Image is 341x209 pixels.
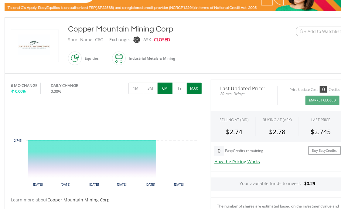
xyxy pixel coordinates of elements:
[11,100,202,191] svg: Interactive chart
[109,35,130,45] div: Exchange:
[226,128,242,136] span: $2.74
[187,83,202,94] button: MAX
[311,117,330,122] div: LAST PRICE
[11,100,202,191] div: Chart. Highcharts interactive chart.
[95,35,103,45] div: C6C
[133,36,140,43] img: asx.png
[329,88,339,92] div: Credits
[68,24,259,35] div: Copper Mountain Mining Corp
[305,96,339,105] button: Market Closed
[128,83,143,94] button: 1M
[216,91,273,97] span: 20-min. Delay*
[68,35,94,45] div: Short Name:
[269,128,285,136] span: $2.78
[311,128,331,136] span: $2.745
[82,51,99,66] div: Equities
[146,183,155,186] text: [DATE]
[216,86,273,91] span: Last Updated Price:
[225,149,264,154] div: EasyCredits remaining
[309,146,341,155] a: Buy EasyCredits
[11,197,202,203] div: Learn more about
[320,86,327,93] div: 0
[214,146,224,156] div: 0
[15,88,26,94] span: 0.00%
[11,83,37,88] div: 6 MO CHANGE
[33,183,43,186] text: [DATE]
[220,117,249,122] div: SELLING AT (BID)
[305,181,315,186] span: $0.29
[51,83,98,88] div: DAILY CHANGE
[61,183,70,186] text: [DATE]
[299,29,304,34] img: Watchlist
[214,159,260,164] a: How the Pricing Works
[47,197,110,203] span: Copper Mountain Mining Corp
[12,30,58,62] img: EQU.AU.C6C.png
[143,83,158,94] button: 3M
[158,83,172,94] button: 6M
[304,28,341,35] span: + Add to Watchlist
[126,51,175,66] div: Industrial Metals & Mining
[172,83,187,94] button: 1Y
[290,88,319,92] div: Price Update Cost:
[154,35,170,45] div: CLOSED
[117,183,127,186] text: [DATE]
[14,139,22,142] text: 2.745
[174,183,184,186] text: [DATE]
[89,183,99,186] text: [DATE]
[143,35,151,45] div: ASX
[263,117,292,122] span: BUYING AT (ASK)
[51,88,61,94] span: 0.00%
